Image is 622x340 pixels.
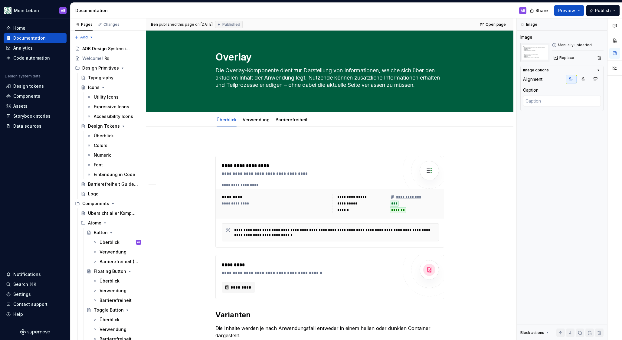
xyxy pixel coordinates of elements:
[159,22,213,27] div: published this page on [DATE]
[73,44,143,54] a: AOK Design System in Arbeit
[78,189,143,199] a: Logo
[4,309,67,319] button: Help
[94,152,111,158] div: Numeric
[13,45,33,51] div: Analytics
[94,104,129,110] div: Expressive Icons
[90,286,143,296] a: Verwendung
[94,230,108,236] div: Button
[558,8,575,14] span: Preview
[100,326,126,332] div: Verwendung
[73,54,143,63] a: Welcome!
[523,68,601,73] button: Image options
[527,5,552,16] button: Share
[13,113,51,119] div: Storybook stories
[4,289,67,299] a: Settings
[4,23,67,33] a: Home
[151,22,158,27] span: Ben
[520,330,544,335] div: Block actions
[61,8,65,13] div: AB
[84,150,143,160] a: Numeric
[13,103,28,109] div: Assets
[13,291,31,297] div: Settings
[13,83,44,89] div: Design tokens
[94,268,126,274] div: Floating Button
[523,87,539,93] div: Caption
[90,315,143,325] a: Überblick
[13,35,46,41] div: Documentation
[4,91,67,101] a: Components
[4,101,67,111] a: Assets
[78,83,143,92] a: Icons
[13,301,47,307] div: Contact support
[84,92,143,102] a: Utility Icons
[94,172,135,178] div: Einbindung in Code
[73,63,143,73] div: Design Primitives
[13,311,23,317] div: Help
[94,307,124,313] div: Toggle Button
[84,305,143,315] a: Toggle Button
[75,22,93,27] div: Pages
[73,33,95,41] button: Add
[4,53,67,63] a: Code automation
[243,117,270,122] a: Verwendung
[90,296,143,305] a: Barrierefreiheit
[90,325,143,334] a: Verwendung
[523,76,542,82] div: Alignment
[13,55,50,61] div: Code automation
[84,160,143,170] a: Font
[88,220,101,226] div: Atome
[100,317,119,323] div: Überblick
[90,257,143,266] a: Barrierefreiheit (WIP)
[4,7,11,14] img: df5db9ef-aba0-4771-bf51-9763b7497661.png
[552,43,604,47] div: Manually uploaded
[100,249,126,255] div: Verwendung
[13,271,41,277] div: Notifications
[4,270,67,279] button: Notifications
[222,22,240,27] span: Published
[521,8,525,13] div: AB
[100,278,119,284] div: Überblick
[535,8,548,14] span: Share
[4,121,67,131] a: Data sources
[273,113,310,126] div: Barrierefreiheit
[13,123,41,129] div: Data sources
[1,4,69,17] button: Mein LebenAB
[559,55,574,60] span: Replace
[478,20,509,29] a: Open page
[240,113,272,126] div: Verwendung
[4,280,67,289] button: Search ⌘K
[20,329,50,335] svg: Supernova Logo
[90,276,143,286] a: Überblick
[4,33,67,43] a: Documentation
[88,181,138,187] div: Barrierefreiheit Guidelines
[78,208,143,218] a: Übersicht aller Komponenten
[214,113,239,126] div: Überblick
[552,54,577,62] button: Replace
[100,239,119,245] div: Überblick
[78,179,143,189] a: Barrierefreiheit Guidelines
[586,5,620,16] button: Publish
[82,65,119,71] div: Design Primitives
[215,325,444,339] p: Die Inhalte werden je nach Anwendungsfall entweder in einem hellen oder dunklen Container dargest...
[78,218,143,228] div: Atome
[486,22,506,27] span: Open page
[94,94,119,100] div: Utility Icons
[103,22,119,27] div: Changes
[520,43,549,62] img: d7d04c78-69a0-4c8c-bb08-7d24b80766ce.png
[94,142,107,149] div: Colors
[84,228,143,237] a: Button
[75,8,143,14] div: Documentation
[4,43,67,53] a: Analytics
[595,8,611,14] span: Publish
[73,199,143,208] div: Components
[13,93,40,99] div: Components
[84,170,143,179] a: Einbindung in Code
[137,239,140,245] div: AB
[94,162,103,168] div: Font
[84,141,143,150] a: Colors
[100,297,132,303] div: Barrierefreiheit
[13,25,25,31] div: Home
[78,121,143,131] a: Design Tokens
[217,117,237,122] a: Überblick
